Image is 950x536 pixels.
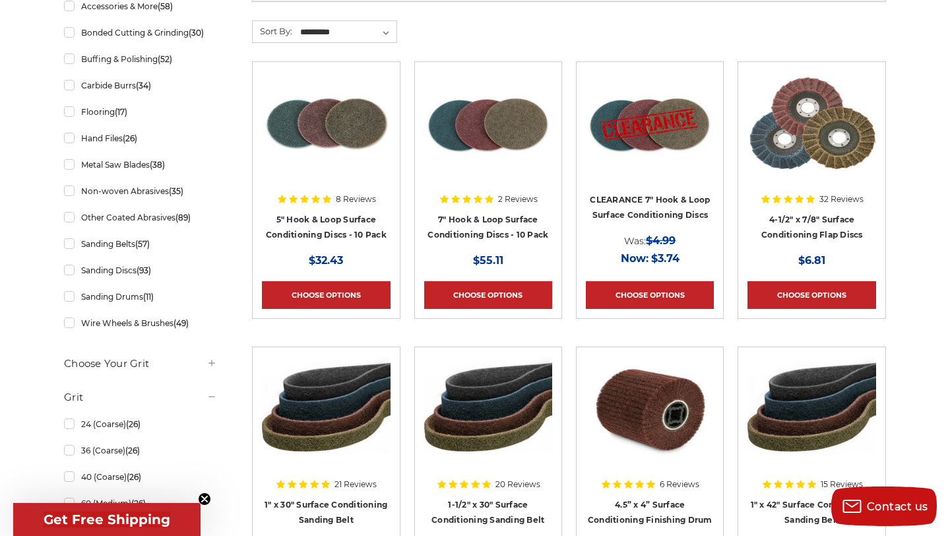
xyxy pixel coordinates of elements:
span: (57) [135,239,150,249]
span: (26) [126,419,141,429]
span: Get Free Shipping [44,512,170,527]
a: Choose Options [262,281,390,309]
img: CLEARANCE 7" Hook & Loop Surface Conditioning Discs [586,71,714,177]
span: (93) [137,265,151,275]
a: 36 (Coarse) [64,439,217,462]
a: Choose Options [747,281,875,309]
a: 5 inch surface conditioning discs [262,71,390,240]
a: Carbide Burrs [64,74,217,97]
a: Buffing & Polishing [64,48,217,71]
span: (38) [150,160,165,170]
a: Scotch brite flap discs [747,71,875,240]
span: $4.99 [646,234,676,247]
span: (58) [158,1,173,11]
img: 7 inch surface conditioning discs [424,71,552,177]
span: $3.74 [651,252,680,265]
span: $55.11 [473,254,503,267]
a: Sanding Discs [64,259,217,282]
img: 1.5"x30" Surface Conditioning Sanding Belts [424,356,552,462]
span: (35) [169,186,183,196]
a: 40 (Coarse) [64,465,217,488]
a: Non-woven Abrasives [64,180,217,203]
span: Contact us [867,500,928,513]
a: 1"x42" Surface Conditioning Sanding Belts [747,356,875,525]
a: 4.5 Inch Surface Conditioning Finishing Drum [586,356,714,525]
span: (52) [158,54,172,64]
a: 24 (Coarse) [64,413,217,436]
span: (26) [127,472,141,482]
a: Flooring [64,100,217,123]
a: Sanding Drums [64,285,217,308]
a: 1.5"x30" Surface Conditioning Sanding Belts [424,356,552,525]
a: Hand Files [64,127,217,150]
span: Now: [621,252,649,265]
a: Metal Saw Blades [64,153,217,176]
img: Scotch brite flap discs [747,71,875,177]
span: (26) [125,446,140,455]
span: (26) [131,498,146,508]
a: Bonded Cutting & Grinding [64,21,217,44]
img: 5 inch surface conditioning discs [262,71,390,177]
a: Choose Options [424,281,552,309]
img: 4.5 Inch Surface Conditioning Finishing Drum [586,356,714,462]
img: 1"x30" Surface Conditioning Sanding Belts [262,356,390,462]
h5: Grit [64,389,217,405]
span: $6.81 [798,254,825,267]
a: 1"x30" Surface Conditioning Sanding Belts [262,356,390,525]
a: Sanding Belts [64,232,217,255]
span: (34) [136,81,151,90]
a: 60 (Medium) [64,492,217,515]
button: Close teaser [198,492,211,506]
div: Get Free ShippingClose teaser [13,503,201,536]
a: 7 inch surface conditioning discs [424,71,552,240]
button: Contact us [831,486,937,526]
span: $32.43 [309,254,343,267]
a: CLEARANCE 7" Hook & Loop Surface Conditioning Discs [586,71,714,240]
span: (89) [175,213,191,222]
select: Sort By: [298,22,396,42]
span: (30) [189,28,204,38]
div: Was: [586,232,714,250]
a: Choose Options [586,281,714,309]
a: Other Coated Abrasives [64,206,217,229]
span: (26) [123,133,137,143]
span: (49) [174,318,189,328]
a: Wire Wheels & Brushes [64,312,217,335]
label: Sort By: [253,21,292,41]
span: (17) [115,107,127,117]
h5: Choose Your Grit [64,356,217,372]
img: 1"x42" Surface Conditioning Sanding Belts [747,356,875,462]
span: (11) [143,292,154,302]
